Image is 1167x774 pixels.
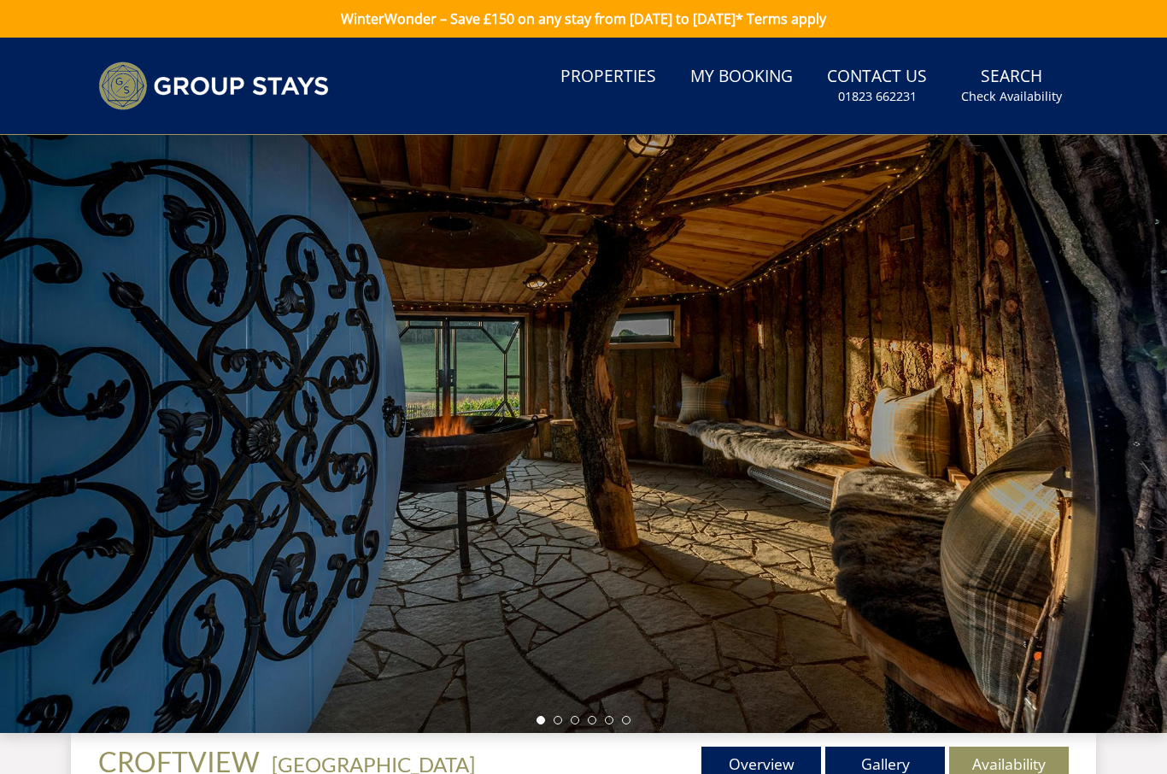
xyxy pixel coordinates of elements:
a: Properties [554,58,663,97]
a: Contact Us01823 662231 [820,58,934,114]
a: SearchCheck Availability [954,58,1069,114]
img: Group Stays [98,62,329,110]
small: 01823 662231 [838,88,917,105]
small: Check Availability [961,88,1062,105]
a: My Booking [683,58,800,97]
